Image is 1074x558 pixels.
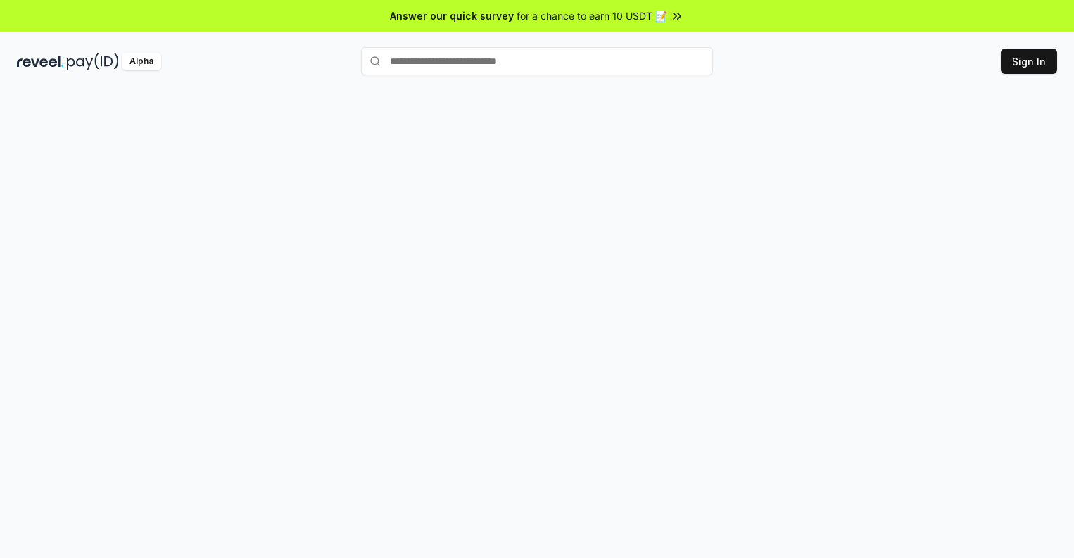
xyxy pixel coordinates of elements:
[517,8,667,23] span: for a chance to earn 10 USDT 📝
[67,53,119,70] img: pay_id
[17,53,64,70] img: reveel_dark
[1001,49,1057,74] button: Sign In
[122,53,161,70] div: Alpha
[390,8,514,23] span: Answer our quick survey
